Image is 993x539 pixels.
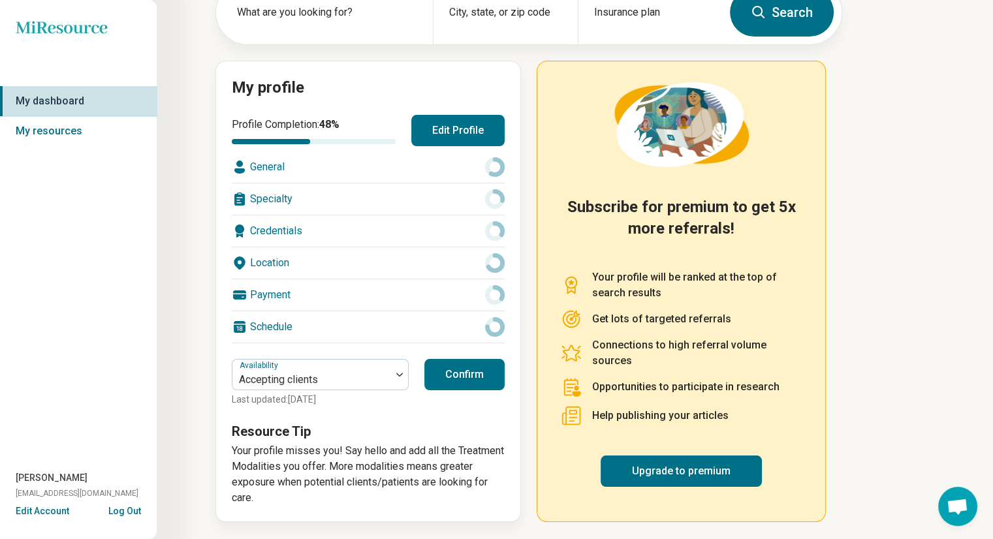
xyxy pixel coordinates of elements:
p: Get lots of targeted referrals [592,311,731,327]
button: Confirm [424,359,505,390]
span: 48 % [319,118,339,131]
div: Location [232,247,505,279]
p: Help publishing your articles [592,408,729,423]
p: Last updated: [DATE] [232,393,409,407]
h2: Subscribe for premium to get 5x more referrals! [561,196,802,254]
label: Availability [240,361,281,370]
div: Credentials [232,215,505,247]
p: Your profile misses you! Say hello and add all the Treatment Modalities you offer. More modalitie... [232,443,505,506]
a: Upgrade to premium [601,455,762,487]
h2: My profile [232,77,505,99]
div: Open chat [938,487,977,526]
div: General [232,151,505,183]
div: Payment [232,279,505,311]
div: Schedule [232,311,505,343]
button: Edit Profile [411,115,505,146]
button: Edit Account [16,504,69,518]
span: [PERSON_NAME] [16,471,87,485]
button: Log Out [108,504,141,515]
label: What are you looking for? [237,5,417,20]
span: [EMAIL_ADDRESS][DOMAIN_NAME] [16,487,138,499]
p: Your profile will be ranked at the top of search results [592,269,802,301]
div: Profile Completion: [232,117,396,144]
p: Opportunities to participate in research [592,379,780,395]
h3: Resource Tip [232,422,505,440]
p: Connections to high referral volume sources [592,337,802,369]
div: Specialty [232,183,505,215]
